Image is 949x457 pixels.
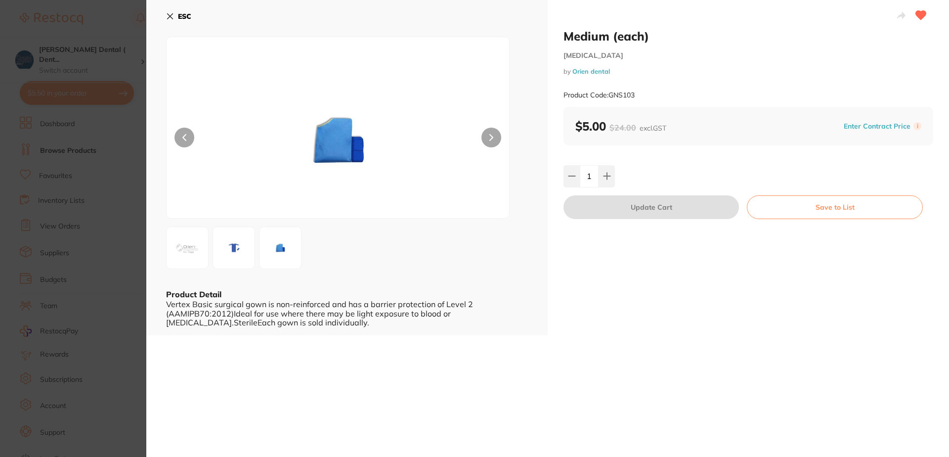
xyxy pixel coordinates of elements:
h2: Medium (each) [563,29,933,44]
b: Product Detail [166,289,221,299]
button: Save to List [747,195,923,219]
b: $5.00 [575,119,666,134]
img: b25fMTAtanBn [216,230,252,266]
img: Zw [170,230,205,266]
label: i [913,122,921,130]
small: Product Code: GNS103 [563,91,635,99]
div: Vertex Basic surgical gown is non-reinforced and has a barrier protection of Level 2 (AAMIPB70:20... [166,300,528,327]
img: XzEwLWpwZw [262,230,298,266]
button: Update Cart [563,195,739,219]
b: ESC [178,12,191,21]
a: Orien dental [572,67,610,75]
span: excl. GST [640,124,666,133]
span: $24.00 [609,123,636,133]
button: Enter Contract Price [841,122,913,131]
img: XzEwLWpwZw [235,62,441,218]
button: ESC [166,8,191,25]
small: by [563,68,933,75]
small: [MEDICAL_DATA] [563,51,933,60]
